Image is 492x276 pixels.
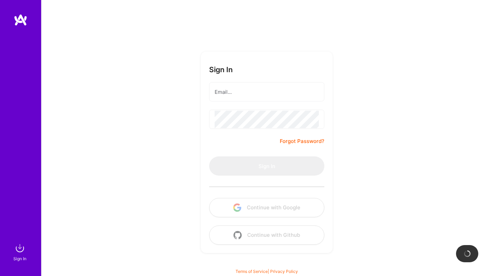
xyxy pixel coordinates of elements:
a: Forgot Password? [280,137,324,145]
a: Privacy Policy [270,269,298,274]
img: icon [233,231,242,239]
button: Continue with Google [209,198,324,217]
button: Continue with Github [209,225,324,245]
img: icon [233,203,241,212]
input: Email... [215,83,319,101]
div: © 2025 ATeams Inc., All rights reserved. [41,255,492,273]
h3: Sign In [209,65,233,74]
span: | [236,269,298,274]
img: logo [14,14,27,26]
button: Sign In [209,156,324,176]
div: Sign In [13,255,26,262]
img: loading [464,250,471,257]
a: sign inSign In [14,241,27,262]
a: Terms of Service [236,269,268,274]
img: sign in [13,241,27,255]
